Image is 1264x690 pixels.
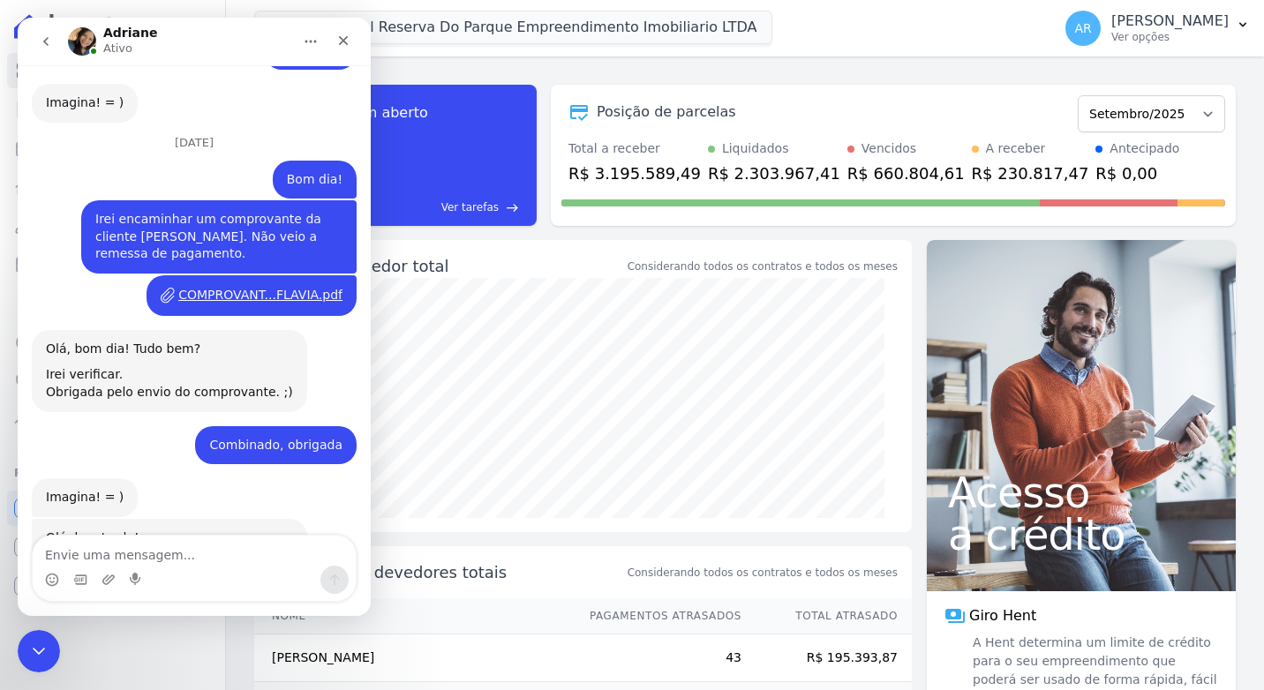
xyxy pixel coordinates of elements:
[14,409,339,461] div: Artur diz…
[14,462,211,484] div: Plataformas
[28,471,106,489] div: Imagina! = )
[64,183,339,256] div: Irei encaminhar um comprovante da cliente [PERSON_NAME]. Não veio a remessa de pagamento.
[14,312,339,409] div: Adriane diz…
[7,169,218,205] a: Lotes
[177,409,339,447] div: Combinado, obrigada
[7,53,218,88] a: Visão Geral
[254,11,772,44] button: Residencial Reserva Do Parque Empreendimento Imobiliario LTDA
[1095,161,1179,185] div: R$ 0,00
[722,139,789,158] div: Liquidados
[78,193,325,245] div: Irei encaminhar um comprovante da cliente [PERSON_NAME]. Não veio a remessa de pagamento.
[7,286,218,321] a: Transferências
[14,501,339,649] div: Adriane diz…
[573,598,742,634] th: Pagamentos Atrasados
[7,247,218,282] a: Minha Carteira
[7,402,218,438] a: Troca de Arquivos
[7,325,218,360] a: Crédito
[14,461,120,499] div: Imagina! = )
[628,565,898,581] span: Considerando todos os contratos e todos os meses
[847,161,965,185] div: R$ 660.804,61
[86,22,115,40] p: Ativo
[303,548,331,576] button: Enviar uma mensagem
[254,634,573,682] td: [PERSON_NAME]
[27,555,41,569] button: Selecionador de Emoji
[7,529,218,565] a: Conta Hent
[7,208,218,244] a: Clientes
[254,598,573,634] th: Nome
[18,630,60,672] iframe: Intercom live chat
[708,161,840,185] div: R$ 2.303.967,41
[506,201,519,214] span: east
[7,364,218,399] a: Negativação
[972,161,1089,185] div: R$ 230.817,47
[84,555,98,569] button: Upload do anexo
[320,199,519,215] a: Ver tarefas east
[14,461,339,501] div: Adriane diz…
[192,419,325,437] div: Combinado, obrigada
[1111,30,1229,44] p: Ver opções
[28,366,275,384] div: Obrigada pelo envio do comprovante. ;)
[14,258,339,312] div: Artur diz…
[28,323,275,341] div: Olá, bom dia! Tudo bem?
[948,514,1215,556] span: a crédito
[14,183,339,258] div: Artur diz…
[628,259,898,274] div: Considerando todos os contratos e todos os meses
[969,605,1036,626] span: Giro Hent
[1051,4,1264,53] button: AR [PERSON_NAME] Ver opções
[597,101,736,123] div: Posição de parcelas
[742,598,912,634] th: Total Atrasado
[293,254,624,278] div: Saldo devedor total
[143,268,325,288] a: COMPROVANT...FLAVIA.pdf
[7,131,218,166] a: Parcelas
[161,268,325,287] div: COMPROVANT...FLAVIA.pdf
[1074,22,1091,34] span: AR
[14,312,290,394] div: Olá, bom dia! Tudo bem?Irei verificar.Obrigada pelo envio do comprovante. ;)
[14,119,339,143] div: [DATE]
[14,501,290,635] div: Olá, boa tarde!
[568,161,701,185] div: R$ 3.195.589,49
[293,560,624,584] span: Principais devedores totais
[14,143,339,184] div: Artur diz…
[28,512,275,529] div: Olá, boa tarde!
[14,66,339,119] div: Adriane diz…
[28,77,106,94] div: Imagina! = )
[28,349,275,366] div: Irei verificar.
[1110,139,1179,158] div: Antecipado
[986,139,1046,158] div: A receber
[568,139,701,158] div: Total a receber
[573,634,742,682] td: 43
[129,258,339,298] div: COMPROVANT...FLAVIA.pdf
[1111,12,1229,30] p: [PERSON_NAME]
[15,518,338,548] textarea: Envie uma mensagem...
[14,66,120,105] div: Imagina! = )
[255,143,339,182] div: Bom dia!
[112,555,126,569] button: Start recording
[310,7,342,39] div: Fechar
[269,154,325,171] div: Bom dia!
[441,199,499,215] span: Ver tarefas
[7,491,218,526] a: Recebíveis
[742,634,912,682] td: R$ 195.393,87
[14,13,339,66] div: Artur diz…
[7,92,218,127] a: Contratos
[56,555,70,569] button: Selecionador de GIF
[18,18,371,616] iframe: Intercom live chat
[861,139,916,158] div: Vencidos
[276,7,310,41] button: Início
[948,471,1215,514] span: Acesso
